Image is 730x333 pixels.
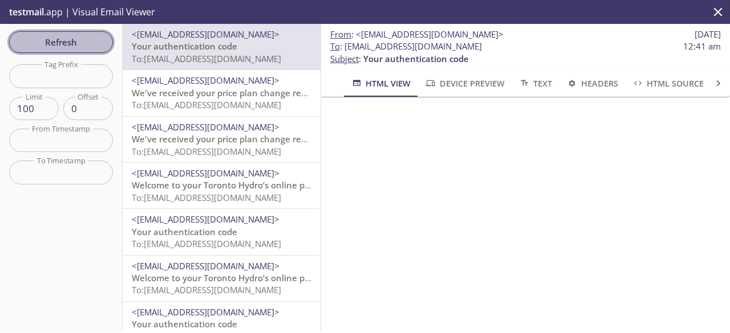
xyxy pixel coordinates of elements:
[132,99,281,110] span: To: [EMAIL_ADDRESS][DOMAIN_NAME]
[132,284,281,295] span: To: [EMAIL_ADDRESS][DOMAIN_NAME]
[132,213,279,225] span: <[EMAIL_ADDRESS][DOMAIN_NAME]>
[132,167,279,179] span: <[EMAIL_ADDRESS][DOMAIN_NAME]>
[123,24,321,69] div: <[EMAIL_ADDRESS][DOMAIN_NAME]>Your authentication codeTo:[EMAIL_ADDRESS][DOMAIN_NAME]
[424,76,504,91] span: Device Preview
[132,179,324,191] span: Welcome to your Toronto Hydro’s online portal
[132,306,279,318] span: <[EMAIL_ADDRESS][DOMAIN_NAME]>
[9,31,113,53] button: Refresh
[132,53,281,64] span: To: [EMAIL_ADDRESS][DOMAIN_NAME]
[363,53,469,64] span: Your authentication code
[330,40,340,52] span: To
[695,28,721,40] span: [DATE]
[132,146,281,157] span: To: [EMAIL_ADDRESS][DOMAIN_NAME]
[123,209,321,254] div: <[EMAIL_ADDRESS][DOMAIN_NAME]>Your authentication codeTo:[EMAIL_ADDRESS][DOMAIN_NAME]
[132,75,279,86] span: <[EMAIL_ADDRESS][DOMAIN_NAME]>
[132,192,281,203] span: To: [EMAIL_ADDRESS][DOMAIN_NAME]
[132,121,279,133] span: <[EMAIL_ADDRESS][DOMAIN_NAME]>
[9,6,44,18] span: testmail
[330,40,482,52] span: : [EMAIL_ADDRESS][DOMAIN_NAME]
[518,76,552,91] span: Text
[683,40,721,52] span: 12:41 am
[123,256,321,301] div: <[EMAIL_ADDRESS][DOMAIN_NAME]>Welcome to your Toronto Hydro’s online portalTo:[EMAIL_ADDRESS][DOM...
[566,76,618,91] span: Headers
[132,87,325,98] span: We've received your price plan change request
[18,35,104,50] span: Refresh
[351,76,411,91] span: HTML View
[330,40,721,65] p: :
[123,163,321,208] div: <[EMAIL_ADDRESS][DOMAIN_NAME]>Welcome to your Toronto Hydro’s online portalTo:[EMAIL_ADDRESS][DOM...
[330,28,351,40] span: From
[132,318,237,330] span: Your authentication code
[132,40,237,52] span: Your authentication code
[330,53,359,64] span: Subject
[123,117,321,162] div: <[EMAIL_ADDRESS][DOMAIN_NAME]>We've received your price plan change requestTo:[EMAIL_ADDRESS][DOM...
[132,133,325,145] span: We've received your price plan change request
[132,238,281,249] span: To: [EMAIL_ADDRESS][DOMAIN_NAME]
[123,70,321,116] div: <[EMAIL_ADDRESS][DOMAIN_NAME]>We've received your price plan change requestTo:[EMAIL_ADDRESS][DOM...
[632,76,704,91] span: HTML Source
[356,28,504,40] span: <[EMAIL_ADDRESS][DOMAIN_NAME]>
[132,226,237,237] span: Your authentication code
[132,260,279,272] span: <[EMAIL_ADDRESS][DOMAIN_NAME]>
[132,272,324,283] span: Welcome to your Toronto Hydro’s online portal
[330,28,504,40] span: :
[132,28,279,40] span: <[EMAIL_ADDRESS][DOMAIN_NAME]>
